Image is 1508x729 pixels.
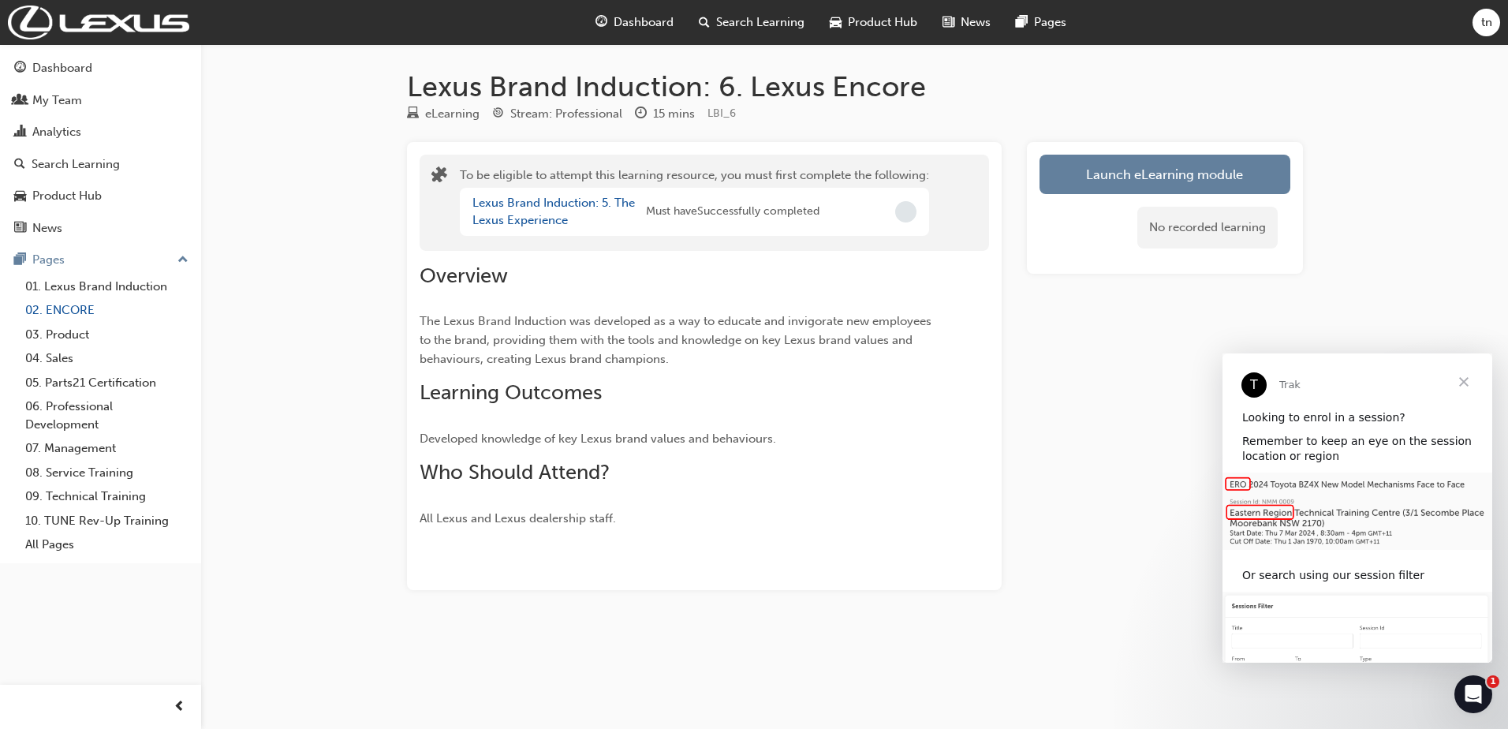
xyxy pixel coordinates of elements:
span: news-icon [14,222,26,236]
div: No recorded learning [1137,207,1278,249]
div: My Team [32,92,82,110]
span: Overview [420,264,508,288]
span: Dashboard [614,13,674,32]
div: Stream: Professional [510,105,622,123]
span: Incomplete [895,201,916,222]
span: search-icon [14,158,25,172]
a: 04. Sales [19,346,195,371]
span: target-icon [492,107,504,121]
span: news-icon [942,13,954,32]
span: Pages [1034,13,1066,32]
a: 03. Product [19,323,195,347]
a: Lexus Brand Induction: 5. The Lexus Experience [472,196,635,228]
div: To be eligible to attempt this learning resource, you must first complete the following: [460,166,929,239]
a: car-iconProduct Hub [817,6,930,39]
span: people-icon [14,94,26,108]
button: Pages [6,245,195,275]
span: chart-icon [14,125,26,140]
div: Dashboard [32,59,92,77]
span: pages-icon [14,253,26,267]
span: 1 [1487,675,1499,688]
div: Stream [492,104,622,124]
span: Search Learning [716,13,804,32]
iframe: Intercom live chat [1454,675,1492,713]
span: car-icon [830,13,842,32]
div: eLearning [425,105,480,123]
button: DashboardMy TeamAnalyticsSearch LearningProduct HubNews [6,50,195,245]
a: news-iconNews [930,6,1003,39]
a: Dashboard [6,54,195,83]
span: prev-icon [174,697,185,717]
span: puzzle-icon [431,168,447,186]
div: Search Learning [32,155,120,174]
a: 08. Service Training [19,461,195,485]
span: pages-icon [1016,13,1028,32]
span: Learning resource code [707,107,736,120]
span: Who Should Attend? [420,460,610,484]
a: 10. TUNE Rev-Up Training [19,509,195,533]
span: guage-icon [14,62,26,76]
a: pages-iconPages [1003,6,1079,39]
h1: Lexus Brand Induction: 6. Lexus Encore [407,69,1303,104]
span: up-icon [177,250,188,271]
span: learningResourceType_ELEARNING-icon [407,107,419,121]
span: tn [1481,13,1492,32]
div: Duration [635,104,695,124]
span: guage-icon [595,13,607,32]
div: Pages [32,251,65,269]
span: search-icon [699,13,710,32]
a: News [6,214,195,243]
div: Type [407,104,480,124]
span: car-icon [14,189,26,204]
div: Product Hub [32,187,102,205]
a: 02. ENCORE [19,298,195,323]
a: Search Learning [6,150,195,179]
a: 07. Management [19,436,195,461]
span: Product Hub [848,13,917,32]
span: All Lexus and Lexus dealership staff. [420,511,616,525]
a: 06. Professional Development [19,394,195,436]
span: News [961,13,991,32]
div: Analytics [32,123,81,141]
div: 15 mins [653,105,695,123]
a: 01. Lexus Brand Induction [19,275,195,299]
iframe: Intercom live chat message [1222,353,1492,663]
a: 05. Parts21 Certification [19,371,195,395]
span: Must have Successfully completed [646,203,819,221]
span: Learning Outcomes [420,380,602,405]
span: clock-icon [635,107,647,121]
img: Trak [8,6,189,39]
a: My Team [6,86,195,115]
span: Developed knowledge of key Lexus brand values and behaviours. [420,432,776,446]
a: All Pages [19,533,195,557]
a: Analytics [6,118,195,147]
a: search-iconSearch Learning [686,6,817,39]
div: News [32,219,62,237]
span: The Lexus Brand Induction was developed as a way to educate and invigorate new employees to the b... [420,314,935,366]
a: guage-iconDashboard [583,6,686,39]
button: Launch eLearning module [1040,155,1290,194]
button: tn [1473,9,1500,36]
a: Product Hub [6,181,195,211]
a: 09. Technical Training [19,484,195,509]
